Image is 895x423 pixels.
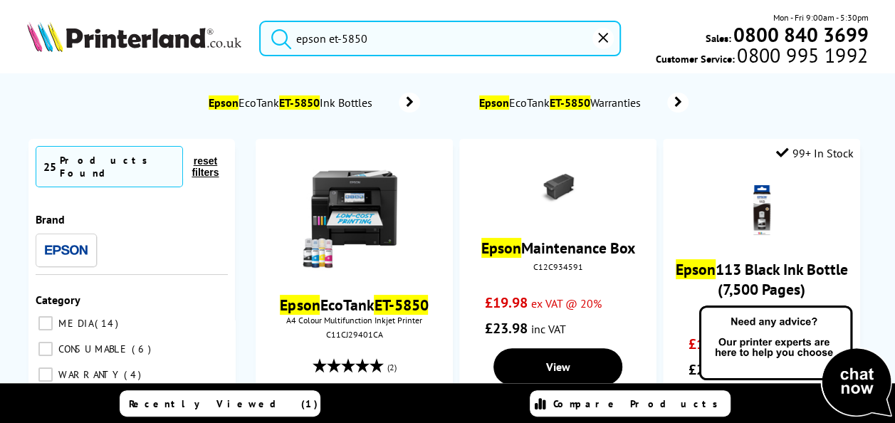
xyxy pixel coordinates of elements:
span: Sales: [705,31,731,45]
span: Brand [36,212,65,226]
b: 0800 840 3699 [733,21,868,48]
img: Open Live Chat window [696,303,895,420]
input: CONSUMABLE 6 [38,342,53,356]
a: Printerland Logo [27,21,241,55]
span: CONSUMABLE [55,343,130,355]
mark: ET-5850 [550,95,590,110]
a: 0800 840 3699 [731,28,868,41]
a: EpsonEcoTankET-5850Ink Bottles [206,93,420,113]
span: (2) [387,354,396,381]
span: £23.98 [485,319,528,338]
mark: ET-5850 [374,295,428,315]
div: Products Found [60,154,175,179]
span: £19.40 [689,335,731,353]
span: £19.98 [485,293,528,312]
mark: ET-5850 [279,95,320,110]
a: View [493,348,622,385]
span: inc VAT [531,322,566,336]
img: Printerland Logo [27,21,241,52]
img: epson-et-5850-with-bottles-small.jpg [300,164,407,271]
span: 4 [124,368,145,381]
span: View [546,360,570,374]
button: reset filters [183,155,228,179]
a: Recently Viewed (1) [120,390,320,417]
span: EcoTank Ink Bottles [206,95,377,110]
span: £23.28 [689,360,731,379]
mark: Epson [676,259,716,279]
span: 14 [95,317,122,330]
span: Category [36,293,80,307]
mark: Epson [209,95,239,110]
div: C13T06B140 [674,303,849,313]
div: C11CJ29401CA [266,329,442,340]
img: Epson-C13T06B140-Black-Small.gif [737,185,787,235]
input: MEDIA 14 [38,316,53,330]
span: Recently Viewed (1) [129,397,318,410]
span: EcoTank Warranties [477,95,646,110]
a: EpsonEcoTankET-5850 [280,295,428,315]
input: Searc [259,21,621,56]
img: epson-C12C934591-new-small.png [533,164,583,214]
span: Customer Service: [656,48,868,66]
span: ex VAT @ 20% [531,296,602,310]
mark: Epson [479,95,509,110]
a: Compare Products [530,390,731,417]
span: MEDIA [55,317,93,330]
mark: Epson [481,238,521,258]
span: 25 [43,160,56,174]
span: Compare Products [553,397,726,410]
input: WARRANTY 4 [38,367,53,382]
span: A4 Colour Multifunction Inkjet Printer [263,315,446,325]
a: EpsonEcoTankET-5850Warranties [477,93,689,113]
span: 0800 995 1992 [735,48,868,62]
img: Epson [45,245,88,256]
mark: Epson [280,295,320,315]
div: C12C934591 [470,261,646,272]
span: WARRANTY [55,368,122,381]
a: Epson113 Black Ink Bottle (7,500 Pages) [676,259,848,299]
span: Mon - Fri 9:00am - 5:30pm [773,11,868,24]
a: EpsonMaintenance Box [481,238,635,258]
div: 99+ In Stock [775,146,853,160]
span: 6 [132,343,155,355]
